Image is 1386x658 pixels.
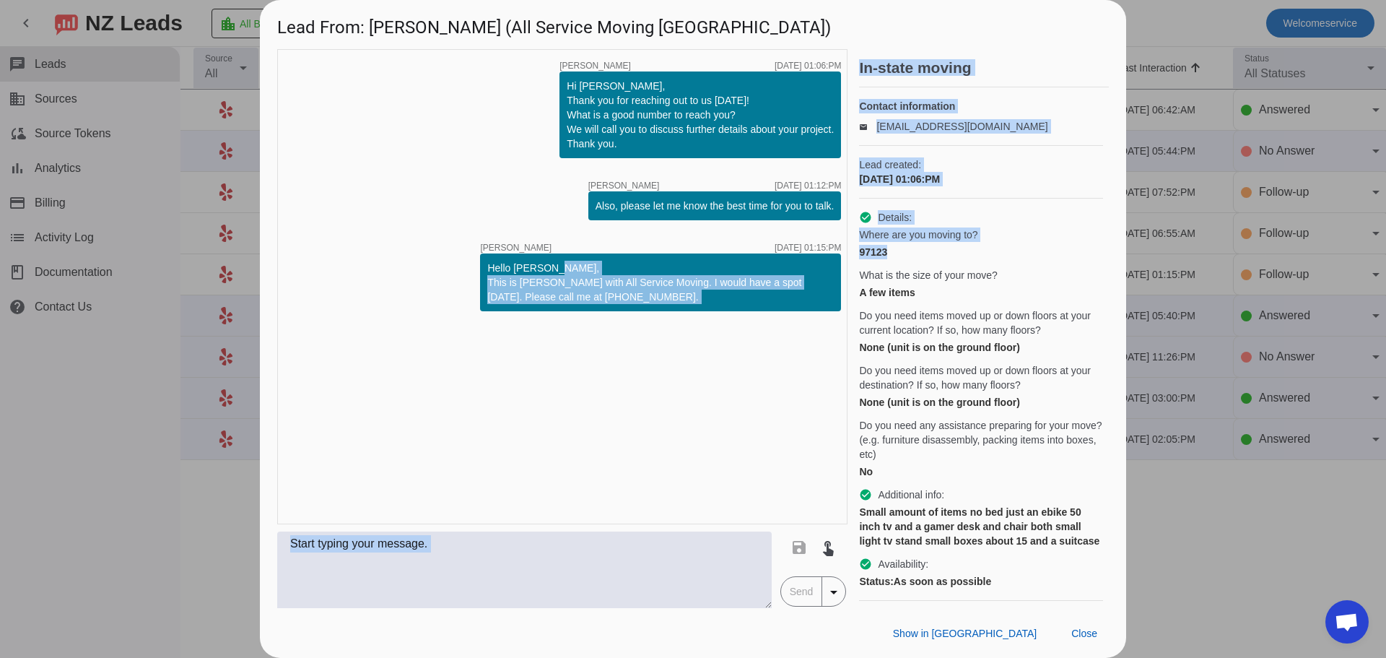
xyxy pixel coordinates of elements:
[859,558,872,571] mat-icon: check_circle
[480,243,552,252] span: [PERSON_NAME]
[859,245,1103,259] div: 97123
[859,574,1103,589] div: As soon as possible
[859,157,1103,172] span: Lead created:
[859,505,1103,548] div: Small amount of items no bed just an ebike 50 inch tv and a gamer desk and chair both small light...
[588,181,660,190] span: [PERSON_NAME]
[859,211,872,224] mat-icon: check_circle
[878,488,944,502] span: Additional info:
[825,584,842,601] mat-icon: arrow_drop_down
[893,628,1037,639] span: Show in [GEOGRAPHIC_DATA]
[859,99,1103,113] h4: Contact information
[859,285,1103,300] div: A few items
[775,181,841,190] div: [DATE] 01:12:PM
[859,395,1103,410] div: None (unit is on the ground floor)
[596,199,834,213] div: Also, please let me know the best time for you to talk.​
[859,576,893,587] strong: Status:
[859,268,997,282] span: What is the size of your move?
[1060,620,1109,646] button: Close
[775,61,841,70] div: [DATE] 01:06:PM
[876,121,1047,132] a: [EMAIL_ADDRESS][DOMAIN_NAME]
[859,61,1109,75] h2: In-state moving
[819,539,837,556] mat-icon: touch_app
[1325,600,1369,644] div: Open chat
[859,363,1103,392] span: Do you need items moved up or down floors at your destination? If so, how many floors?
[567,79,834,151] div: Hi [PERSON_NAME], Thank you for reaching out to us [DATE]! What is a good number to reach you? We...
[859,172,1103,186] div: [DATE] 01:06:PM
[859,464,1103,479] div: No
[559,61,631,70] span: [PERSON_NAME]
[859,340,1103,355] div: None (unit is on the ground floor)
[859,488,872,501] mat-icon: check_circle
[487,261,834,304] div: Hello [PERSON_NAME], This is [PERSON_NAME] with All Service Moving. I would have a spot [DATE]. P...
[775,243,841,252] div: [DATE] 01:15:PM
[859,228,977,242] span: Where are you moving to?
[878,557,928,571] span: Availability:
[1071,628,1097,639] span: Close
[859,123,876,130] mat-icon: email
[881,620,1048,646] button: Show in [GEOGRAPHIC_DATA]
[878,210,912,225] span: Details:
[859,308,1103,337] span: Do you need items moved up or down floors at your current location? If so, how many floors?
[859,418,1103,462] span: Do you need any assistance preparing for your move? (e.g. furniture disassembly, packing items in...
